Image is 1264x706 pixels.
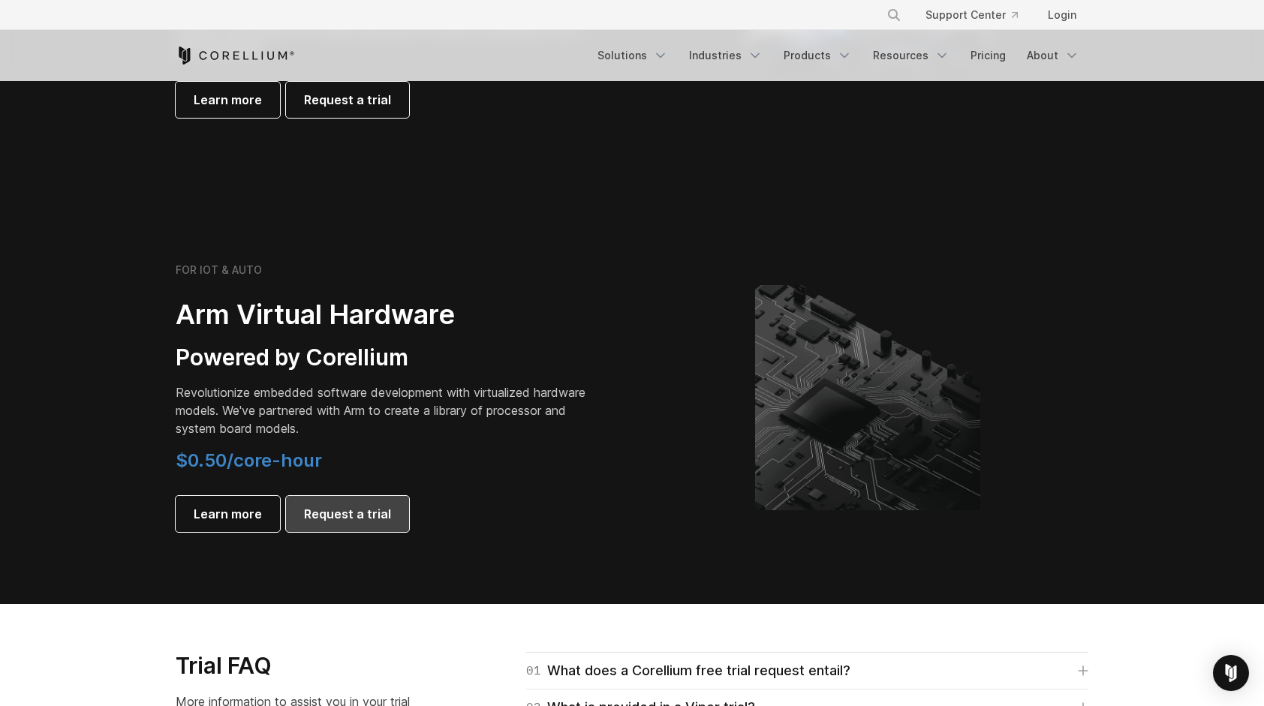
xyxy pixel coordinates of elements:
a: Corellium Home [176,47,295,65]
a: Solutions [588,42,677,69]
a: Request a trial [286,82,409,118]
div: What does a Corellium free trial request entail? [526,660,850,681]
a: Learn more [176,496,280,532]
a: Resources [864,42,959,69]
h3: Trial FAQ [176,652,439,680]
span: Request a trial [304,505,391,523]
a: Learn more [176,82,280,118]
span: Learn more [194,505,262,523]
h3: Powered by Corellium [176,344,596,372]
div: Open Intercom Messenger [1213,655,1249,691]
div: Navigation Menu [868,2,1088,29]
span: Request a trial [304,91,391,109]
a: About [1018,42,1088,69]
a: Products [775,42,861,69]
p: Revolutionize embedded software development with virtualized hardware models. We've partnered wit... [176,383,596,437]
span: 01 [526,660,541,681]
button: Search [880,2,907,29]
a: Login [1036,2,1088,29]
span: Learn more [194,91,262,109]
h2: Arm Virtual Hardware [176,298,596,332]
div: Navigation Menu [588,42,1088,69]
span: $0.50/core-hour [176,449,322,471]
a: Industries [680,42,772,69]
a: 01What does a Corellium free trial request entail? [526,660,1088,681]
h6: FOR IOT & AUTO [176,263,262,277]
a: Request a trial [286,496,409,532]
img: Corellium's ARM Virtual Hardware Platform [755,285,980,510]
a: Support Center [913,2,1030,29]
a: Pricing [962,42,1015,69]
